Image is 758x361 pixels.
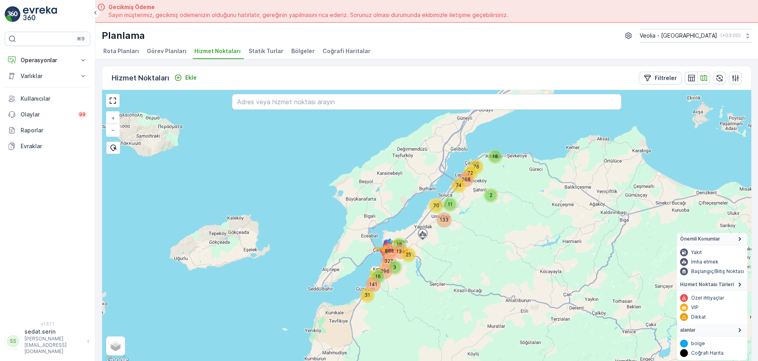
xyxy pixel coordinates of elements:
[691,295,724,301] p: Özel ihtiyaçlar
[379,265,391,277] div: 396
[460,174,472,185] div: 268
[21,111,73,118] p: Olaylar
[367,279,379,290] div: 141
[111,126,115,133] span: −
[383,255,388,260] div: 327
[395,246,407,258] div: 134
[5,321,90,326] span: v 1.51.1
[453,180,465,191] div: 74
[232,94,621,110] input: Adres veya hizmet noktası arayın
[106,141,120,154] div: Toplu Seçim
[361,289,366,294] div: 31
[291,47,315,55] span: Bölgeler
[691,249,702,256] p: Yakıt
[384,245,388,250] div: 888
[21,72,74,80] p: Varlıklar
[691,350,724,356] p: Coğrafi Harita
[395,246,399,250] div: 134
[107,112,119,124] a: Yakınlaştır
[21,142,87,150] p: Evraklar
[361,289,373,301] div: 31
[194,47,241,55] span: Hizmet Noktaları
[102,29,145,42] p: Planlama
[655,74,677,82] p: Filtreler
[639,72,682,84] button: Filtreler
[5,68,90,84] button: Varlıklar
[691,314,706,320] p: Dikkat
[485,189,497,201] div: 2
[5,52,90,68] button: Operasyonlar
[25,336,83,355] p: [PERSON_NAME][EMAIL_ADDRESS][DOMAIN_NAME]
[108,3,508,11] span: Gecikmiş Ödeme
[444,199,449,203] div: 11
[393,239,398,244] div: 18
[430,200,435,204] div: 70
[470,161,475,166] div: 76
[720,32,741,39] p: ( +03:00 )
[185,74,197,82] p: Ekle
[489,151,501,162] div: 18
[384,245,395,257] div: 888
[444,199,456,210] div: 11
[5,328,90,355] button: SSsedat.serin[PERSON_NAME][EMAIL_ADDRESS][DOMAIN_NAME]
[389,262,393,266] div: 3
[383,255,395,267] div: 327
[691,268,744,275] p: Başlangıç/Bitiş Noktası
[111,115,115,121] span: +
[171,73,200,82] button: Ekle
[147,47,186,55] span: Görev Planları
[485,189,490,194] div: 2
[5,122,90,138] a: Raporlar
[464,167,469,172] div: 72
[323,47,370,55] span: Coğrafi Haritalar
[5,91,90,107] a: Kullanıcılar
[403,249,414,261] div: 25
[5,6,21,22] img: logo
[460,174,465,178] div: 268
[21,95,87,103] p: Kullanıcılar
[372,271,384,283] div: 16
[680,236,720,242] span: Önemli Konumlar
[112,73,169,84] p: Hizmet Noktaları
[691,304,699,311] p: VIP
[691,340,705,347] p: bölge
[470,161,482,173] div: 76
[389,262,401,273] div: 3
[680,281,734,288] span: Hizmet Noktası Türleri
[25,328,83,336] p: sedat.serin
[677,324,747,336] summary: alanlar
[677,279,747,291] summary: Hizmet Noktası Türleri
[21,126,87,134] p: Raporlar
[107,124,119,136] a: Uzaklaştır
[77,36,85,42] p: ⌘B
[677,233,747,245] summary: Önemli Konumlar
[372,271,377,275] div: 16
[453,180,458,184] div: 74
[640,29,752,42] button: Veolia - [GEOGRAPHIC_DATA](+03:00)
[107,95,119,107] a: View Fullscreen
[79,111,85,118] p: 99
[367,279,372,283] div: 141
[23,6,57,22] img: logo_light-DOdMpM7g.png
[7,335,19,348] div: SS
[438,214,443,219] div: 133
[393,239,405,251] div: 18
[108,11,508,19] span: Sayın müşterimiz, gecikmiş ödemenizin olduğunu hatırlatır, gereğinin yapılmasını rica ederiz. Sor...
[249,47,283,55] span: Statik Turlar
[403,249,407,254] div: 25
[103,47,139,55] span: Rota Planları
[5,107,90,122] a: Olaylar99
[107,337,124,355] a: Layers
[464,167,476,179] div: 72
[21,56,74,64] p: Operasyonlar
[640,32,717,40] p: Veolia - [GEOGRAPHIC_DATA]
[438,214,450,226] div: 133
[430,200,442,212] div: 70
[379,265,384,270] div: 396
[489,151,494,155] div: 18
[680,327,695,333] span: alanlar
[691,259,718,265] p: İmha etmek
[5,138,90,154] a: Evraklar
